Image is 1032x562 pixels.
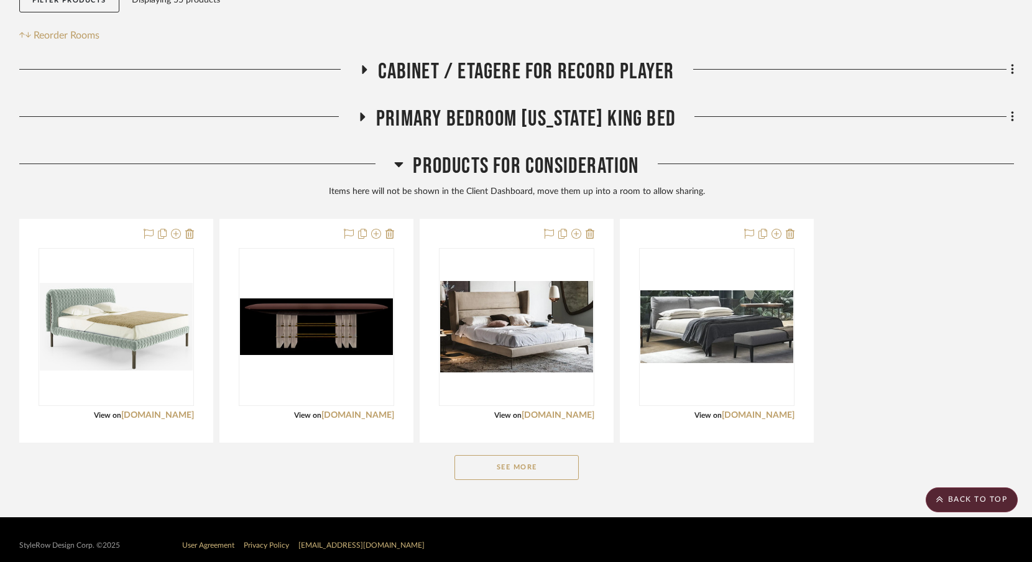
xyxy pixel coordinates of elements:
img: LIGNE ROSET RUCHE HIGH HADBOARD BED [40,283,193,371]
a: [DOMAIN_NAME] [522,411,594,420]
a: [DOMAIN_NAME] [321,411,394,420]
img: CATTELAN ITALIA LUDOVIC BED [440,281,593,373]
a: User Agreement [182,541,234,549]
button: See More [454,455,579,480]
span: View on [694,412,722,419]
img: APPARATUS SEGMENT DINING TABLE 108"W X 44"D X 30"H [240,298,393,355]
a: Privacy Policy [244,541,289,549]
span: Reorder Rooms [34,28,99,43]
button: Reorder Rooms [19,28,99,43]
a: [DOMAIN_NAME] [121,411,194,420]
span: CABINET / ETAGERE FOR RECORD PLAYER [378,58,675,85]
scroll-to-top-button: BACK TO TOP [926,487,1018,512]
span: View on [94,412,121,419]
a: [DOMAIN_NAME] [722,411,795,420]
span: Products For Consideration [413,153,638,180]
img: BONALDO KRISS BED [640,290,793,363]
span: View on [294,412,321,419]
div: StyleRow Design Corp. ©2025 [19,541,120,550]
a: [EMAIL_ADDRESS][DOMAIN_NAME] [298,541,425,549]
span: View on [494,412,522,419]
div: 0 [239,249,394,405]
span: PRIMARY BEDROOM [US_STATE] KING BED [376,106,676,132]
div: Items here will not be shown in the Client Dashboard, move them up into a room to allow sharing. [19,185,1014,199]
